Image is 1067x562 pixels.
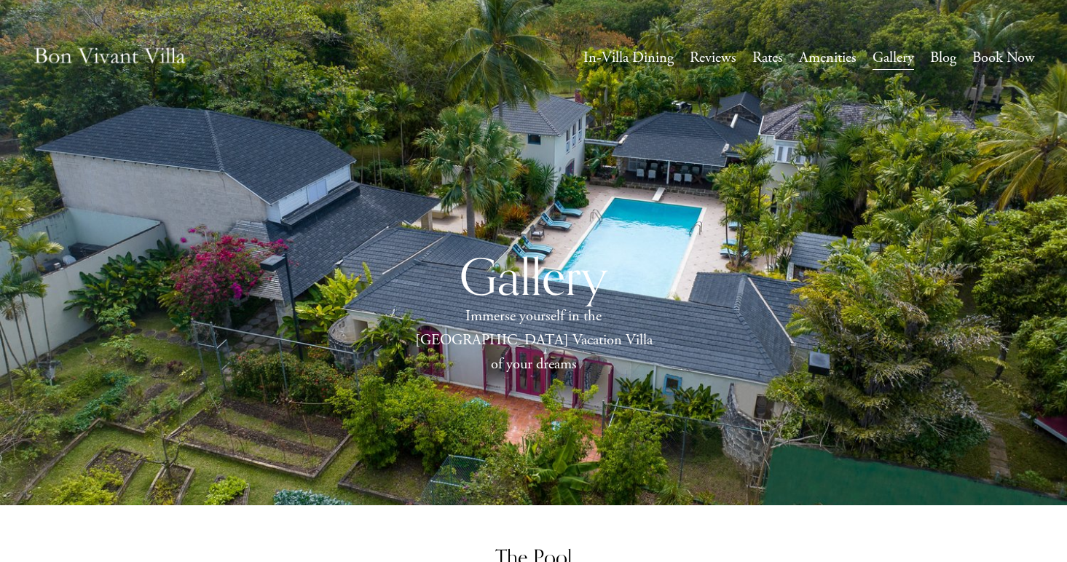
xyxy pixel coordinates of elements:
p: Immerse yourself in the [GEOGRAPHIC_DATA] Vacation Villa of your dreams [411,304,655,376]
h1: Gallery [411,245,655,308]
a: Blog [930,44,956,71]
a: Gallery [873,44,914,71]
a: Amenities [799,44,857,71]
a: Rates [752,44,783,71]
a: In-Villa Dining [583,44,674,71]
a: Book Now [972,44,1035,71]
img: Caribbean Vacation Rental | Bon Vivant Villa [32,32,187,84]
a: Reviews [690,44,736,71]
